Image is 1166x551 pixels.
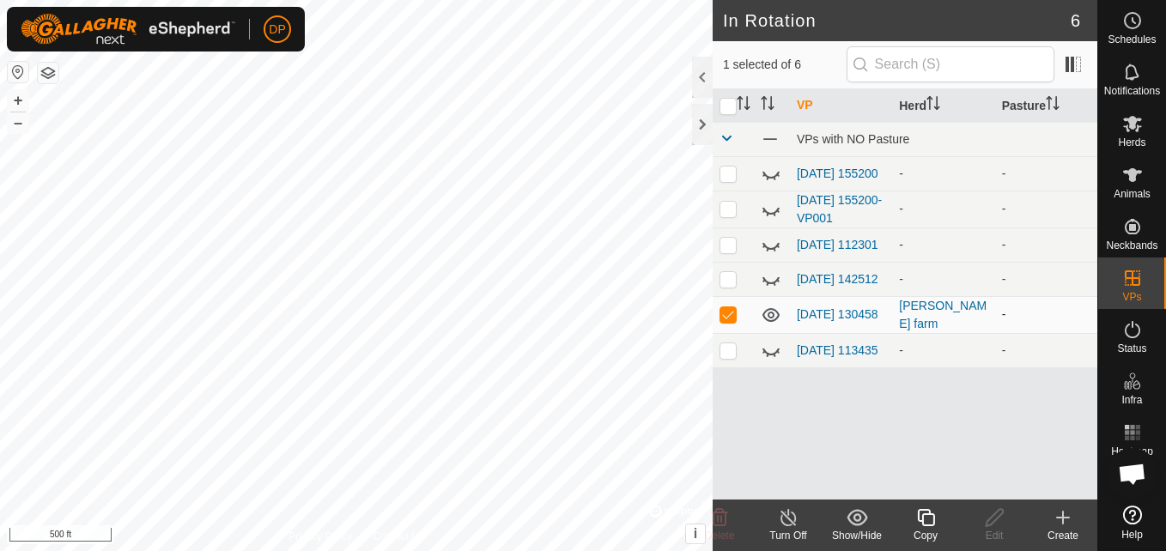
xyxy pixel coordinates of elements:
[723,56,847,74] span: 1 selected of 6
[288,529,353,544] a: Privacy Policy
[995,89,1097,123] th: Pasture
[995,156,1097,191] td: -
[797,272,878,286] a: [DATE] 142512
[705,530,735,542] span: Delete
[899,297,987,333] div: [PERSON_NAME] farm
[899,342,987,360] div: -
[1029,528,1097,543] div: Create
[995,262,1097,296] td: -
[1118,137,1145,148] span: Herds
[899,165,987,183] div: -
[899,236,987,254] div: -
[1108,34,1156,45] span: Schedules
[995,191,1097,227] td: -
[21,14,235,45] img: Gallagher Logo
[1121,395,1142,405] span: Infra
[995,333,1097,367] td: -
[797,132,1090,146] div: VPs with NO Pasture
[38,63,58,83] button: Map Layers
[269,21,285,39] span: DP
[995,227,1097,262] td: -
[995,296,1097,333] td: -
[1121,530,1143,540] span: Help
[797,307,878,321] a: [DATE] 130458
[1046,99,1060,112] p-sorticon: Activate to sort
[8,62,28,82] button: Reset Map
[797,238,878,251] a: [DATE] 112301
[823,528,891,543] div: Show/Hide
[960,528,1029,543] div: Edit
[1104,86,1160,96] span: Notifications
[8,90,28,111] button: +
[694,526,697,541] span: i
[891,528,960,543] div: Copy
[1071,8,1080,33] span: 6
[899,270,987,288] div: -
[1098,499,1166,547] a: Help
[723,10,1071,31] h2: In Rotation
[1117,343,1146,354] span: Status
[1111,446,1153,457] span: Heatmap
[797,343,878,357] a: [DATE] 113435
[761,99,774,112] p-sorticon: Activate to sort
[790,89,892,123] th: VP
[8,112,28,133] button: –
[926,99,940,112] p-sorticon: Activate to sort
[737,99,750,112] p-sorticon: Activate to sort
[754,528,823,543] div: Turn Off
[892,89,994,123] th: Herd
[686,524,705,543] button: i
[373,529,424,544] a: Contact Us
[847,46,1054,82] input: Search (S)
[797,167,878,180] a: [DATE] 155200
[1114,189,1151,199] span: Animals
[1122,292,1141,302] span: VPs
[1107,448,1158,500] div: Open chat
[797,193,882,225] a: [DATE] 155200-VP001
[1106,240,1157,251] span: Neckbands
[899,200,987,218] div: -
